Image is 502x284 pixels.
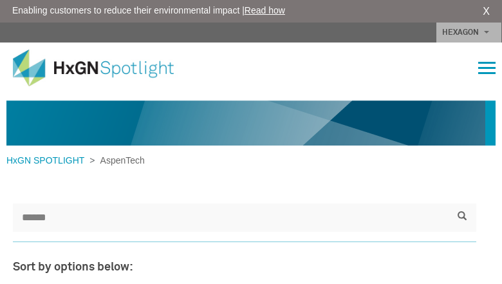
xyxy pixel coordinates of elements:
[6,155,89,166] a: HxGN SPOTLIGHT
[12,4,285,17] span: Enabling customers to reduce their environmental impact |
[245,5,285,15] a: Read how
[436,23,501,43] a: HEXAGON
[13,261,476,274] h3: Sort by options below:
[95,155,145,166] span: AspenTech
[6,154,145,167] div: >
[13,50,193,87] img: HxGN Spotlight
[483,4,490,19] a: X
